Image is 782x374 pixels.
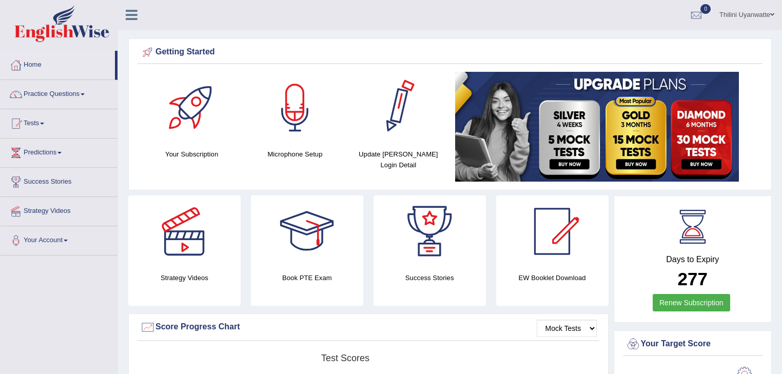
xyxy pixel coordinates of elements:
div: Getting Started [140,45,760,60]
h4: Your Subscription [145,149,238,160]
h4: Update [PERSON_NAME] Login Detail [352,149,445,170]
div: Your Target Score [625,337,760,352]
a: Home [1,51,115,76]
h4: EW Booklet Download [496,272,609,283]
h4: Strategy Videos [128,272,241,283]
a: Practice Questions [1,80,118,106]
img: small5.jpg [455,72,739,182]
span: 0 [700,4,711,14]
b: 277 [678,269,708,289]
a: Your Account [1,226,118,252]
a: Renew Subscription [653,294,730,311]
h4: Success Stories [374,272,486,283]
tspan: Test scores [321,353,369,363]
a: Predictions [1,139,118,164]
a: Success Stories [1,168,118,193]
h4: Microphone Setup [248,149,341,160]
h4: Days to Expiry [625,255,760,264]
a: Strategy Videos [1,197,118,223]
a: Tests [1,109,118,135]
h4: Book PTE Exam [251,272,363,283]
div: Score Progress Chart [140,320,597,335]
